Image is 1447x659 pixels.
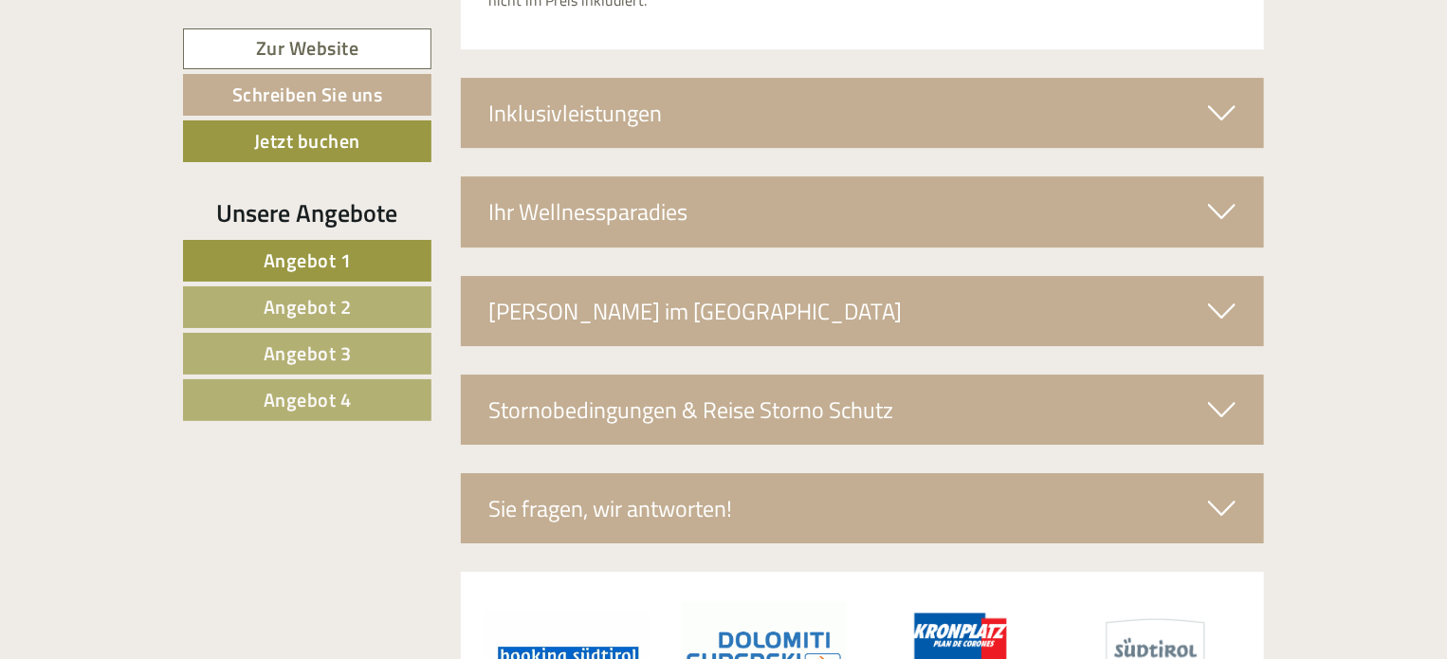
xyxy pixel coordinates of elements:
[183,195,431,230] div: Unsere Angebote
[264,339,352,368] span: Angebot 3
[264,246,352,275] span: Angebot 1
[264,385,352,414] span: Angebot 4
[461,78,1265,148] div: Inklusivleistungen
[183,28,431,69] a: Zur Website
[461,473,1265,543] div: Sie fragen, wir antworten!
[461,176,1265,247] div: Ihr Wellnessparadies
[461,276,1265,346] div: [PERSON_NAME] im [GEOGRAPHIC_DATA]
[461,375,1265,445] div: Stornobedingungen & Reise Storno Schutz
[183,74,431,116] a: Schreiben Sie uns
[264,292,352,321] span: Angebot 2
[183,120,431,162] a: Jetzt buchen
